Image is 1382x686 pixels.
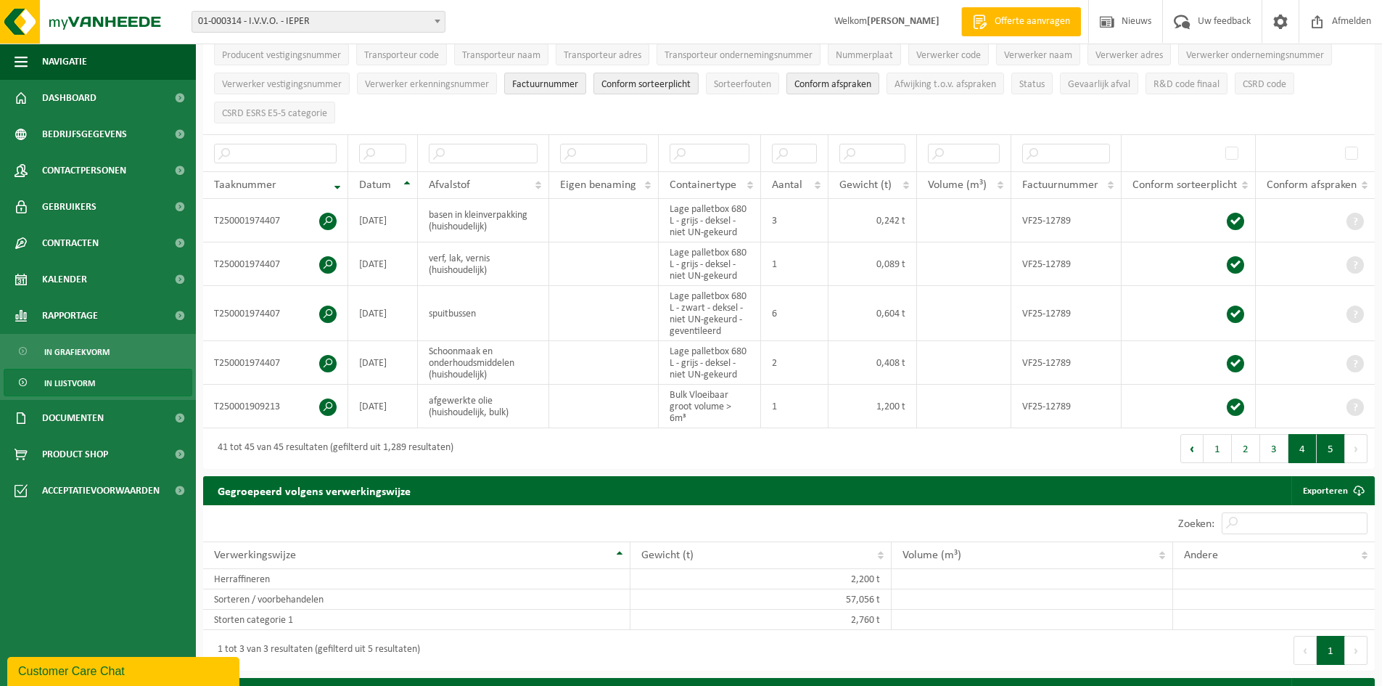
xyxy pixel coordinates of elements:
td: 2 [761,341,829,385]
span: Volume (m³) [902,550,961,561]
span: Bedrijfsgegevens [42,116,127,152]
span: Verwerker code [916,50,981,61]
span: Contracten [42,225,99,261]
td: spuitbussen [418,286,549,341]
iframe: chat widget [7,654,242,686]
a: Offerte aanvragen [961,7,1081,36]
span: CSRD ESRS E5-5 categorie [222,108,327,119]
button: Transporteur adresTransporteur adres: Activate to sort [556,44,649,65]
label: Zoeken: [1178,518,1214,530]
td: 1,200 t [828,385,917,428]
button: Transporteur naamTransporteur naam: Activate to sort [454,44,548,65]
span: Factuurnummer [1022,179,1098,191]
td: Bulk Vloeibaar groot volume > 6m³ [659,385,760,428]
span: Volume (m³) [928,179,987,191]
span: Andere [1184,550,1218,561]
span: Status [1019,79,1045,90]
button: Verwerker naamVerwerker naam: Activate to sort [996,44,1080,65]
span: Contactpersonen [42,152,126,189]
td: [DATE] [348,341,418,385]
td: 57,056 t [630,589,892,610]
a: In grafiekvorm [4,338,192,365]
span: In lijstvorm [44,369,95,397]
span: Gewicht (t) [641,550,694,561]
td: Sorteren / voorbehandelen [203,589,630,610]
span: Aantal [772,179,802,191]
td: afgewerkte olie (huishoudelijk, bulk) [418,385,549,428]
span: Gewicht (t) [839,179,892,191]
span: Containertype [670,179,736,191]
strong: [PERSON_NAME] [867,16,939,27]
td: verf, lak, vernis (huishoudelijk) [418,242,549,286]
button: 1 [1204,434,1232,463]
td: VF25-12789 [1011,286,1122,341]
span: Conform afspraken [1267,179,1357,191]
span: In grafiekvorm [44,338,110,366]
div: 1 tot 3 van 3 resultaten (gefilterd uit 5 resultaten) [210,637,420,663]
span: Conform sorteerplicht [1132,179,1237,191]
td: VF25-12789 [1011,242,1122,286]
td: 0,089 t [828,242,917,286]
span: Sorteerfouten [714,79,771,90]
button: Conform sorteerplicht : Activate to sort [593,73,699,94]
span: Transporteur naam [462,50,540,61]
span: Verwerker naam [1004,50,1072,61]
button: CSRD ESRS E5-5 categorieCSRD ESRS E5-5 categorie: Activate to sort [214,102,335,123]
td: 0,604 t [828,286,917,341]
span: Conform afspraken [794,79,871,90]
td: 2,760 t [630,610,892,630]
span: Datum [359,179,391,191]
button: Next [1345,636,1367,665]
span: Rapportage [42,298,98,334]
button: Transporteur ondernemingsnummerTransporteur ondernemingsnummer : Activate to sort [657,44,820,65]
td: [DATE] [348,242,418,286]
span: 01-000314 - I.V.V.O. - IEPER [192,11,445,33]
span: Gevaarlijk afval [1068,79,1130,90]
button: SorteerfoutenSorteerfouten: Activate to sort [706,73,779,94]
td: 1 [761,385,829,428]
button: Next [1345,434,1367,463]
span: Producent vestigingsnummer [222,50,341,61]
td: Lage palletbox 680 L - zwart - deksel - niet UN-gekeurd - geventileerd [659,286,760,341]
span: Conform sorteerplicht [601,79,691,90]
td: Lage palletbox 680 L - grijs - deksel - niet UN-gekeurd [659,199,760,242]
button: 1 [1317,636,1345,665]
td: T250001909213 [203,385,348,428]
button: Producent vestigingsnummerProducent vestigingsnummer: Activate to sort [214,44,349,65]
div: 41 tot 45 van 45 resultaten (gefilterd uit 1,289 resultaten) [210,436,453,462]
button: Conform afspraken : Activate to sort [786,73,879,94]
span: Acceptatievoorwaarden [42,473,160,509]
td: Lage palletbox 680 L - grijs - deksel - niet UN-gekeurd [659,242,760,286]
span: Documenten [42,400,104,436]
span: Afvalstof [429,179,470,191]
td: Herraffineren [203,569,630,589]
span: Verwerker erkenningsnummer [365,79,489,90]
span: Transporteur code [364,50,439,61]
span: Afwijking t.o.v. afspraken [894,79,996,90]
td: Lage palletbox 680 L - grijs - deksel - niet UN-gekeurd [659,341,760,385]
span: Taaknummer [214,179,276,191]
span: Verwerker vestigingsnummer [222,79,342,90]
span: Dashboard [42,80,96,116]
a: In lijstvorm [4,369,192,396]
span: Nummerplaat [836,50,893,61]
button: Transporteur codeTransporteur code: Activate to sort [356,44,447,65]
span: Verwerker adres [1095,50,1163,61]
td: Storten categorie 1 [203,610,630,630]
button: Verwerker vestigingsnummerVerwerker vestigingsnummer: Activate to sort [214,73,350,94]
span: Navigatie [42,44,87,80]
span: Gebruikers [42,189,96,225]
td: VF25-12789 [1011,199,1122,242]
span: R&D code finaal [1153,79,1219,90]
span: Offerte aanvragen [991,15,1074,29]
button: NummerplaatNummerplaat: Activate to sort [828,44,901,65]
td: 0,242 t [828,199,917,242]
span: Eigen benaming [560,179,636,191]
span: Factuurnummer [512,79,578,90]
span: Product Shop [42,436,108,473]
td: 3 [761,199,829,242]
button: 3 [1260,434,1288,463]
button: Previous [1293,636,1317,665]
td: [DATE] [348,385,418,428]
